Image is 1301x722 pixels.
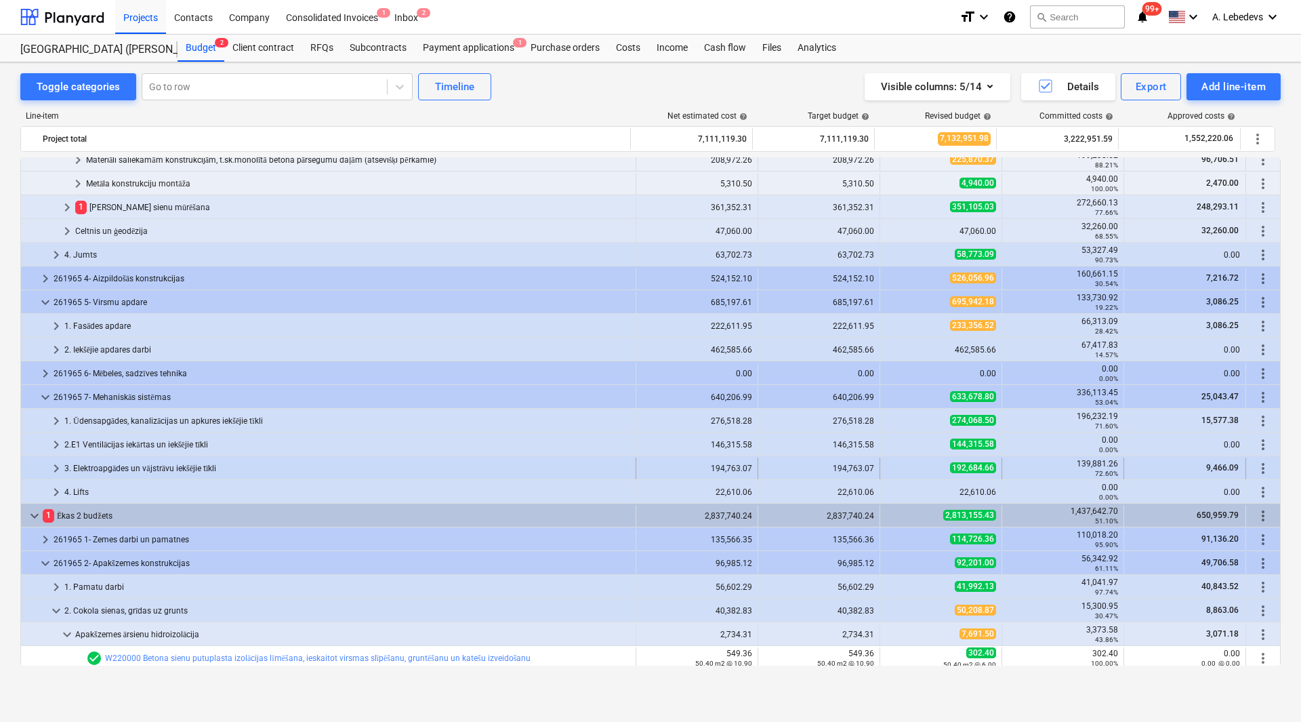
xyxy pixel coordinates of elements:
[64,315,630,337] div: 1. Fasādes apdare
[1255,626,1271,643] span: More actions
[642,250,752,260] div: 63,702.73
[642,321,752,331] div: 222,611.95
[1200,226,1240,235] span: 32,260.00
[955,249,996,260] span: 58,773.09
[1255,532,1271,548] span: More actions
[754,35,789,62] a: Files
[642,369,752,378] div: 0.00
[1095,422,1118,430] small: 71.60%
[48,579,64,595] span: keyboard_arrow_right
[1255,365,1271,382] span: More actions
[764,416,874,426] div: 276,518.28
[642,203,752,212] div: 361,352.31
[1091,660,1118,667] small: 100.00%
[1255,508,1271,524] span: More actions
[950,439,996,449] span: 144,315.58
[636,128,747,150] div: 7,111,119.30
[980,113,991,121] span: help
[48,342,64,358] span: keyboard_arrow_right
[1250,131,1266,147] span: More actions
[1201,660,1240,667] small: 0.00 @ 0.00
[1095,304,1118,311] small: 19.22%
[1039,111,1113,121] div: Committed costs
[950,462,996,473] span: 192,684.66
[764,226,874,236] div: 47,060.00
[1255,294,1271,310] span: More actions
[1021,73,1115,100] button: Details
[20,111,632,121] div: Line-item
[667,111,747,121] div: Net estimated cost
[642,649,752,668] div: 549.36
[1200,392,1240,401] span: 25,043.47
[959,178,996,188] span: 4,940.00
[1186,73,1281,100] button: Add line-item
[48,460,64,477] span: keyboard_arrow_right
[950,320,996,331] span: 233,356.52
[1095,233,1118,240] small: 68.55%
[1205,297,1240,306] span: 3,086.25
[1255,650,1271,666] span: More actions
[20,73,136,100] button: Toggle categories
[1205,629,1240,639] span: 3,071.18
[642,440,752,449] div: 146,315.58
[37,294,54,310] span: keyboard_arrow_down
[54,529,630,550] div: 261965 1- Zemes darbi un pamatnes
[886,369,996,378] div: 0.00
[1008,364,1118,383] div: 0.00
[64,434,630,456] div: 2.E1 Ventilācijas iekārtas un iekšējie tīkli
[764,321,874,331] div: 222,611.95
[224,35,302,62] a: Client contract
[764,203,874,212] div: 361,352.31
[1095,565,1118,572] small: 61.11%
[1255,152,1271,168] span: More actions
[43,505,630,527] div: Ēkas 2 budžets
[1008,317,1118,336] div: 66,313.09
[64,481,630,503] div: 4. Lifts
[342,35,415,62] a: Subcontracts
[1008,506,1118,525] div: 1,437,642.70
[764,630,874,639] div: 2,734.31
[955,581,996,592] span: 41,992.13
[642,511,752,521] div: 2,837,740.24
[1102,113,1113,121] span: help
[881,78,994,96] div: Visible columns : 5/14
[1095,517,1118,525] small: 51.10%
[886,226,996,236] div: 47,060.00
[764,487,874,497] div: 22,610.06
[1255,389,1271,405] span: More actions
[75,624,630,645] div: Apakšzemes ārsienu hidroizolācija
[695,660,752,667] small: 50.40 m2 @ 10.90
[642,345,752,355] div: 462,585.66
[59,199,75,216] span: keyboard_arrow_right
[1224,113,1235,121] span: help
[764,582,874,592] div: 56,602.29
[1205,605,1240,615] span: 8,863.06
[950,415,996,426] span: 274,068.50
[865,73,1010,100] button: Visible columns:5/14
[1091,185,1118,193] small: 100.00%
[642,416,752,426] div: 276,518.28
[758,128,869,150] div: 7,111,119.30
[1036,12,1047,22] span: search
[1008,530,1118,549] div: 110,018.20
[1008,625,1118,644] div: 3,373.58
[642,582,752,592] div: 56,602.29
[64,410,630,432] div: 1. Ūdensapgādes, kanalizācijas un apkures iekšējie tīkli
[1008,649,1118,668] div: 302.40
[435,78,474,96] div: Timeline
[1185,9,1201,25] i: keyboard_arrow_down
[764,606,874,616] div: 40,382.83
[1130,369,1240,378] div: 0.00
[1030,5,1125,28] button: Search
[64,339,630,361] div: 2. Iekšējie apdares darbi
[943,510,996,521] span: 2,813,155.43
[48,437,64,453] span: keyboard_arrow_right
[737,113,747,121] span: help
[642,535,752,544] div: 135,566.35
[54,386,630,408] div: 261965 7- Mehaniskās sistēmas
[1095,399,1118,406] small: 53.04%
[1264,9,1281,25] i: keyboard_arrow_down
[86,650,102,666] span: Line-item has 1 RFQs
[764,559,874,568] div: 96,985.12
